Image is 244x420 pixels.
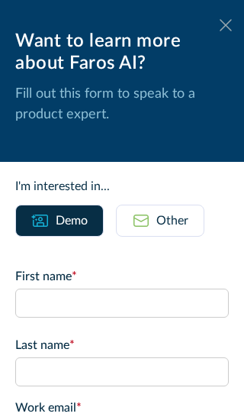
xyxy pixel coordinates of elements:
p: Fill out this form to speak to a product expert. [15,84,229,125]
div: I'm interested in... [15,177,229,195]
div: Want to learn more about Faros AI? [15,31,229,75]
label: First name [15,267,229,286]
label: Work email [15,399,229,417]
div: Other [156,212,188,230]
div: Demo [56,212,88,230]
label: Last name [15,336,229,354]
